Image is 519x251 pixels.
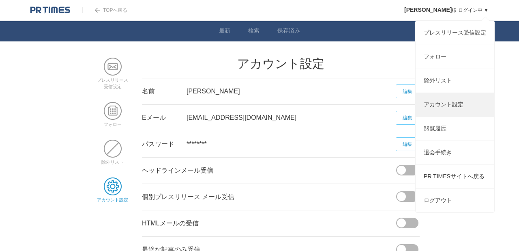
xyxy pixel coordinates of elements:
[142,184,396,210] div: 個別プレスリリース メール受信
[396,111,419,125] a: 編集
[416,165,494,188] a: PR TIMESサイトへ戻る
[416,117,494,141] a: 閲覧履歴
[277,27,300,36] a: 保存済み
[248,27,259,36] a: 検索
[97,71,128,89] a: プレスリリース受信設定
[142,131,187,157] div: パスワード
[101,154,124,164] a: 除外リスト
[404,6,452,13] span: [PERSON_NAME]
[142,58,420,70] h2: アカウント設定
[396,84,419,98] a: 編集
[416,93,494,117] a: アカウント設定
[416,141,494,164] a: 退会手続き
[30,6,70,14] img: logo.png
[95,8,100,13] img: arrow.png
[142,78,187,104] div: 名前
[142,105,187,131] div: Eメール
[142,158,396,184] div: ヘッドラインメール受信
[97,191,128,202] a: アカウント設定
[142,210,396,236] div: HTMLメールの受信
[416,189,494,212] a: ログアウト
[404,7,489,13] a: [PERSON_NAME]様 ログイン中 ▼
[104,116,122,127] a: フォロー
[187,78,396,104] div: [PERSON_NAME]
[187,105,396,131] div: [EMAIL_ADDRESS][DOMAIN_NAME]
[416,45,494,69] a: フォロー
[416,69,494,93] a: 除外リスト
[396,137,419,151] a: 編集
[416,21,494,45] a: プレスリリース受信設定
[82,7,127,13] a: TOPへ戻る
[219,27,230,36] a: 最新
